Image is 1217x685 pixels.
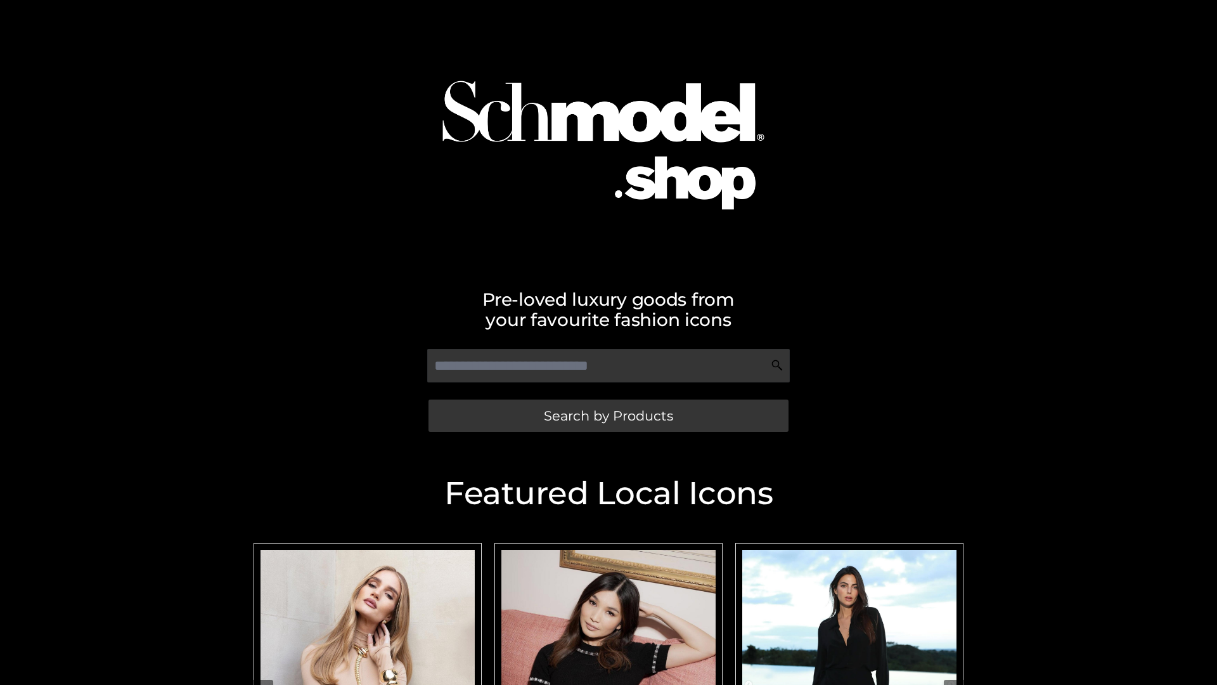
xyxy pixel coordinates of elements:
a: Search by Products [428,400,789,432]
h2: Pre-loved luxury goods from your favourite fashion icons [247,289,970,330]
span: Search by Products [544,409,673,422]
h2: Featured Local Icons​ [247,478,970,509]
img: Search Icon [771,359,783,372]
